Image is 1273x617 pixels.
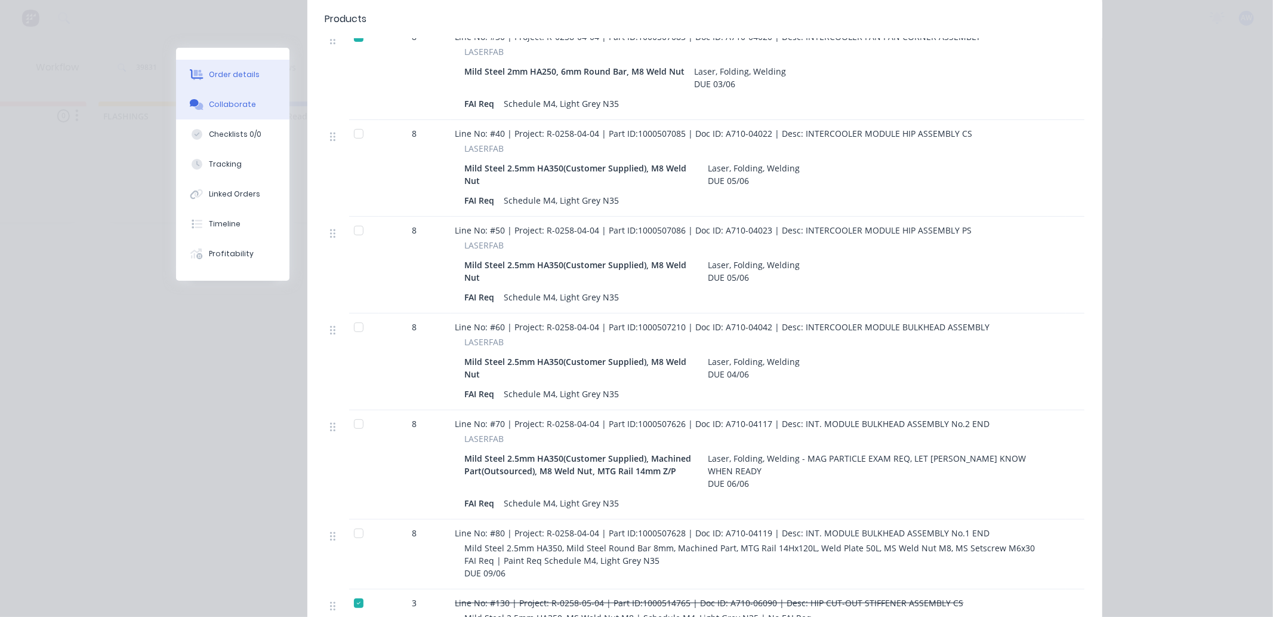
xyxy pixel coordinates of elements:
[465,353,704,383] div: Mild Steel 2.5mm HA350(Customer Supplied), M8 Weld Nut
[465,142,504,155] span: LASERFAB
[455,527,990,539] span: Line No: #80 | Project: R-0258-04-04 | Part ID:1000507628 | Doc ID: A710-04119 | Desc: INT. MODUL...
[465,159,704,189] div: Mild Steel 2.5mm HA350(Customer Supplied), M8 Weld Nut
[209,159,242,170] div: Tracking
[704,159,807,189] div: Laser, Folding, Welding DUE 05/06
[176,179,289,209] button: Linked Orders
[704,353,807,383] div: Laser, Folding, Welding DUE 04/06
[176,149,289,179] button: Tracking
[176,239,289,269] button: Profitability
[412,127,417,140] span: 8
[500,95,624,112] div: Schedule M4, Light Grey N35
[412,527,417,539] span: 8
[465,542,1035,579] span: Mild Steel 2.5mm HA350, Mild Steel Round Bar 8mm, Machined Part, MTG Rail 14Hx120L, Weld Plate 50...
[465,239,504,251] span: LASERFAB
[209,129,261,140] div: Checklists 0/0
[465,63,690,80] div: Mild Steel 2mm HA250, 6mm Round Bar, M8 Weld Nut
[176,119,289,149] button: Checklists 0/0
[465,450,704,480] div: Mild Steel 2.5mm HA350(Customer Supplied), Machined Part(Outsourced), M8 Weld Nut, MTG Rail 14mm Z/P
[412,224,417,237] span: 8
[500,385,624,403] div: Schedule M4, Light Grey N35
[176,209,289,239] button: Timeline
[704,256,807,286] div: Laser, Folding, Welding DUE 05/06
[209,219,241,229] div: Timeline
[465,432,504,445] span: LASERFAB
[465,336,504,348] span: LASERFAB
[209,69,260,80] div: Order details
[209,189,260,199] div: Linked Orders
[455,128,973,139] span: Line No: #40 | Project: R-0258-04-04 | Part ID:1000507085 | Doc ID: A710-04022 | Desc: INTERCOOLE...
[455,418,990,429] span: Line No: #70 | Project: R-0258-04-04 | Part ID:1000507626 | Doc ID: A710-04117 | Desc: INT. MODUL...
[412,597,417,609] span: 3
[176,90,289,119] button: Collaborate
[465,385,500,403] div: FAI Req
[465,256,704,286] div: Mild Steel 2.5mm HA350(Customer Supplied), M8 Weld Nut
[209,99,256,110] div: Collaborate
[176,60,289,90] button: Order details
[690,63,794,93] div: Laser, Folding, Welding DUE 03/06
[465,45,504,58] span: LASERFAB
[704,450,1033,492] div: Laser, Folding, Welding - MAG PARTICLE EXAM REQ, LET [PERSON_NAME] KNOW WHEN READY DUE 06/06
[465,192,500,209] div: FAI Req
[500,495,624,512] div: Schedule M4, Light Grey N35
[209,248,254,259] div: Profitability
[325,12,367,26] div: Products
[455,597,964,609] span: Line No: #130 | Project: R-0258-05-04 | Part ID:1000514765 | Doc ID: A710-06090 | Desc: HIP CUT-O...
[465,495,500,512] div: FAI Req
[465,288,500,306] div: FAI Req
[500,192,624,209] div: Schedule M4, Light Grey N35
[412,418,417,430] span: 8
[412,321,417,333] span: 8
[455,321,990,333] span: Line No: #60 | Project: R-0258-04-04 | Part ID:1000507210 | Doc ID: A710-04042 | Desc: INTERCOOLE...
[465,95,500,112] div: FAI Req
[455,225,972,236] span: Line No: #50 | Project: R-0258-04-04 | Part ID:1000507086 | Doc ID: A710-04023 | Desc: INTERCOOLE...
[500,288,624,306] div: Schedule M4, Light Grey N35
